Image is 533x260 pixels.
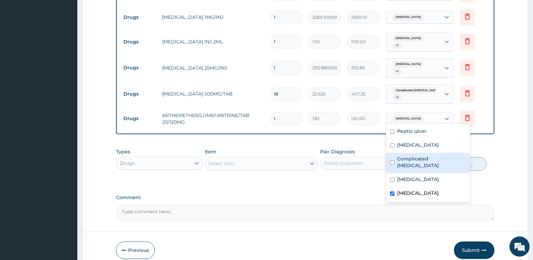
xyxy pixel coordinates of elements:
[110,3,126,20] div: Minimize live chat window
[392,61,424,68] span: [MEDICAL_DATA]
[159,109,267,129] td: ARTHEMETHER/LUMEFANTRINE/TAB 20/120MG
[320,148,355,155] label: Pair Diagnosis
[120,160,135,166] div: Drugs
[39,85,93,153] span: We're online!
[116,149,130,155] label: Types
[12,34,27,50] img: d_794563401_company_1708531726252_794563401
[208,160,235,167] div: Select Item
[159,35,267,48] td: [MEDICAL_DATA] INJ 2ML
[392,42,402,49] span: + 1
[392,94,402,101] span: + 1
[120,88,159,100] td: Drugs
[324,160,363,166] div: Select Diagnosis
[159,61,267,75] td: [MEDICAL_DATA] 25MG/INJ
[120,36,159,48] td: Drugs
[3,184,128,207] textarea: Type your message and hit 'Enter'
[397,190,439,196] label: [MEDICAL_DATA]
[116,195,494,200] label: Comment
[159,10,267,24] td: [MEDICAL_DATA] 1MG/INJ
[397,128,426,135] label: Peptic ulcer
[397,142,439,148] label: [MEDICAL_DATA]
[397,155,466,169] label: Complicated [MEDICAL_DATA]
[120,11,159,24] td: Drugs
[392,14,424,21] span: [MEDICAL_DATA]
[159,87,267,101] td: [MEDICAL_DATA] 500MG/TAB
[205,148,216,155] label: Item
[35,38,113,46] div: Chat with us now
[392,115,424,122] span: [MEDICAL_DATA]
[120,62,159,74] td: Drugs
[120,112,159,125] td: Drugs
[454,242,494,259] button: Submit
[392,35,424,42] span: [MEDICAL_DATA]
[397,176,439,183] label: [MEDICAL_DATA]
[116,242,155,259] button: Previous
[392,87,442,94] span: Complicated [MEDICAL_DATA]
[392,68,402,75] span: + 1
